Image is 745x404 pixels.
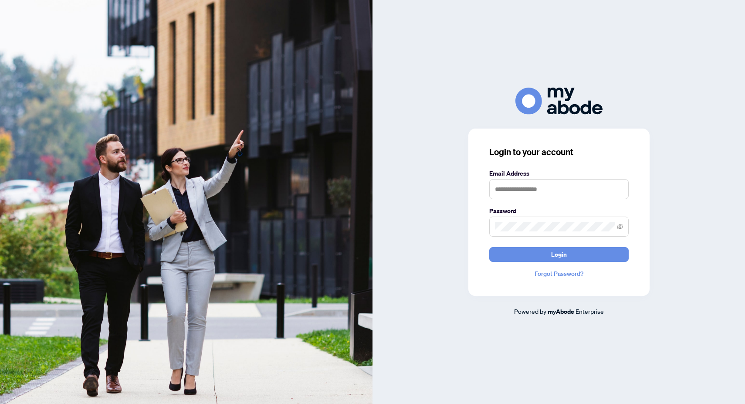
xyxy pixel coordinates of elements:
[576,307,604,315] span: Enterprise
[515,88,603,114] img: ma-logo
[489,206,629,216] label: Password
[489,269,629,278] a: Forgot Password?
[489,169,629,178] label: Email Address
[617,224,623,230] span: eye-invisible
[489,247,629,262] button: Login
[548,307,574,316] a: myAbode
[489,146,629,158] h3: Login to your account
[514,307,546,315] span: Powered by
[551,248,567,261] span: Login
